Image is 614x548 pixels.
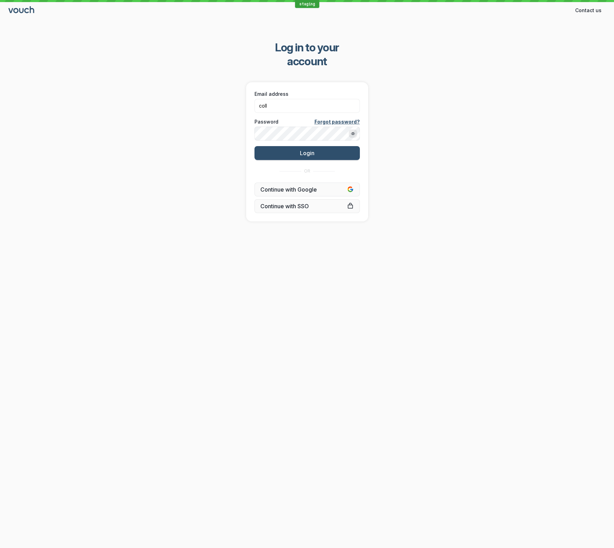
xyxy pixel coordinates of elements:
a: Continue with SSO [254,199,360,213]
span: OR [304,168,310,174]
a: Forgot password? [314,118,360,125]
a: Go to sign in [8,8,35,14]
button: Continue with Google [254,183,360,196]
span: Password [254,118,278,125]
span: Login [300,150,314,157]
span: Continue with Google [260,186,354,193]
span: Contact us [575,7,602,14]
span: Email address [254,91,288,98]
button: Show password [349,129,357,138]
span: Continue with SSO [260,203,354,210]
span: Log in to your account [255,41,359,68]
button: Login [254,146,360,160]
button: Contact us [571,5,606,16]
